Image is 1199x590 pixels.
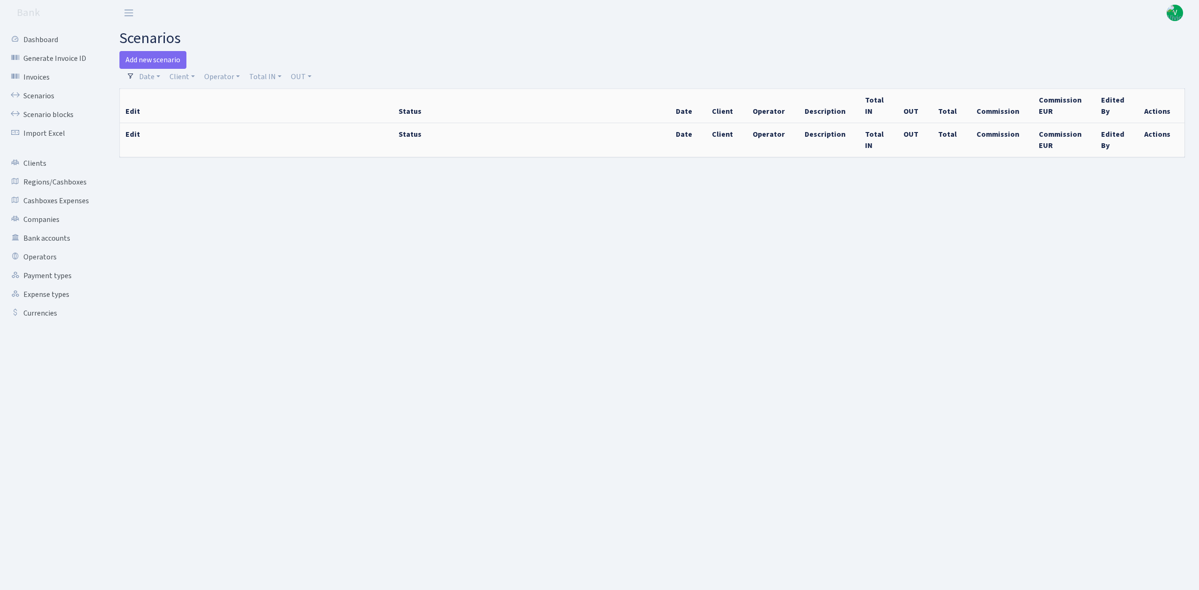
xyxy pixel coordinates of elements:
[5,87,98,105] a: Scenarios
[5,68,98,87] a: Invoices
[5,192,98,210] a: Cashboxes Expenses
[1095,123,1139,157] th: Edited By
[898,89,933,123] th: OUT
[1167,5,1183,21] a: V
[393,123,670,157] th: Status
[971,89,1033,123] th: Commission
[747,89,799,123] th: Operator
[393,89,670,123] th: Status
[5,210,98,229] a: Companies
[5,229,98,248] a: Bank accounts
[5,285,98,304] a: Expense types
[670,89,706,123] th: Date
[859,89,898,123] th: Total IN
[5,105,98,124] a: Scenario blocks
[119,51,186,69] a: Add new scenario
[5,124,98,143] a: Import Excel
[799,89,859,123] th: Description
[5,304,98,323] a: Currencies
[898,123,933,157] th: OUT
[166,69,199,85] a: Client
[670,123,706,157] th: Date
[1033,89,1095,123] th: Commission EUR
[799,123,859,157] th: Description
[117,5,141,21] button: Toggle navigation
[120,89,393,123] th: Edit
[933,123,971,157] th: Total
[1139,123,1185,157] th: Actions
[706,89,747,123] th: Client
[287,69,315,85] a: OUT
[1167,5,1183,21] img: Vivio
[5,266,98,285] a: Payment types
[1095,89,1139,123] th: Edited By
[859,123,898,157] th: Total IN
[1033,123,1095,157] th: Commission EUR
[200,69,244,85] a: Operator
[706,123,747,157] th: Client
[5,173,98,192] a: Regions/Cashboxes
[5,248,98,266] a: Operators
[5,30,98,49] a: Dashboard
[747,123,799,157] th: Operator
[135,69,164,85] a: Date
[971,123,1033,157] th: Commission
[245,69,285,85] a: Total IN
[1139,89,1185,123] th: Actions
[933,89,971,123] th: Total
[5,154,98,173] a: Clients
[119,28,181,49] span: scenarios
[5,49,98,68] a: Generate Invoice ID
[120,123,393,157] th: Edit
